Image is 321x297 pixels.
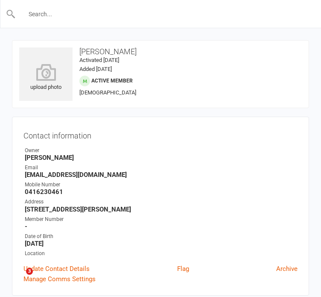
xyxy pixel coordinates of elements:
[276,264,298,274] a: Archive
[16,8,306,20] input: Search...
[19,64,73,92] div: upload photo
[23,264,90,274] a: Update Contact Details
[19,47,302,56] h3: [PERSON_NAME]
[26,268,33,275] span: 3
[25,250,298,258] div: Location
[79,89,136,96] span: [DEMOGRAPHIC_DATA]
[25,171,298,179] strong: [EMAIL_ADDRESS][DOMAIN_NAME]
[25,240,298,247] strong: [DATE]
[25,206,298,213] strong: [STREET_ADDRESS][PERSON_NAME]
[25,147,298,155] div: Owner
[25,181,298,189] div: Mobile Number
[25,164,298,172] div: Email
[9,268,29,288] iframe: Intercom live chat
[25,223,298,230] strong: -
[25,154,298,162] strong: [PERSON_NAME]
[25,232,298,241] div: Date of Birth
[177,264,189,274] a: Flag
[91,78,133,84] span: Active member
[23,128,298,140] h3: Contact information
[25,215,298,223] div: Member Number
[25,188,298,196] strong: 0416230461
[25,198,298,206] div: Address
[79,57,119,63] time: Activated [DATE]
[23,274,96,284] a: Manage Comms Settings
[79,66,112,72] time: Added [DATE]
